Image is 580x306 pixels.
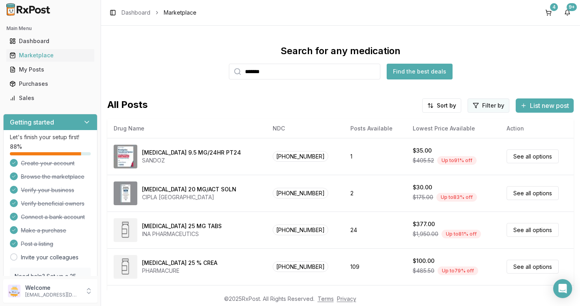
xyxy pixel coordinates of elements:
div: Purchases [9,80,91,88]
a: Terms [318,295,334,302]
div: Up to 81 % off [442,230,481,238]
img: User avatar [8,285,21,297]
div: Up to 83 % off [436,193,477,202]
p: Let's finish your setup first! [10,133,91,141]
a: Sales [6,91,94,105]
div: Marketplace [9,51,91,59]
div: [MEDICAL_DATA] 25 MG TABS [142,222,222,230]
img: Rivastigmine 9.5 MG/24HR PT24 [114,145,137,168]
button: 9+ [561,6,574,19]
span: Filter by [482,102,504,110]
a: My Posts [6,62,94,77]
button: List new post [516,98,574,113]
div: $377.00 [413,220,435,228]
p: [EMAIL_ADDRESS][DOMAIN_NAME] [25,292,80,298]
a: Purchases [6,77,94,91]
a: See all options [507,223,559,237]
button: My Posts [3,63,97,76]
span: Marketplace [164,9,196,17]
th: Lowest Price Available [406,119,500,138]
div: Up to 91 % off [437,156,477,165]
div: [MEDICAL_DATA] 20 MG/ACT SOLN [142,185,236,193]
span: [PHONE_NUMBER] [273,188,328,198]
button: Marketplace [3,49,97,62]
span: Browse the marketplace [21,173,84,181]
span: [PHONE_NUMBER] [273,261,328,272]
div: PHARMACURE [142,267,217,275]
div: Sales [9,94,91,102]
button: Filter by [468,98,509,113]
button: Sort by [422,98,461,113]
span: $175.00 [413,193,433,201]
div: Open Intercom Messenger [553,279,572,298]
span: Make a purchase [21,227,66,234]
span: All Posts [107,98,148,113]
img: RxPost Logo [3,3,54,16]
span: Verify your business [21,186,74,194]
div: [MEDICAL_DATA] 9.5 MG/24HR PT24 [142,149,241,157]
a: Privacy [337,295,356,302]
span: [PHONE_NUMBER] [273,151,328,162]
div: Dashboard [9,37,91,45]
td: 2 [344,175,406,212]
th: Action [500,119,574,138]
button: Sales [3,92,97,104]
nav: breadcrumb [122,9,196,17]
button: 4 [542,6,555,19]
div: Up to 79 % off [438,266,478,275]
img: Diclofenac Potassium 25 MG TABS [114,218,137,242]
th: Posts Available [344,119,406,138]
div: SANDOZ [142,157,241,164]
span: 88 % [10,143,22,151]
h2: Main Menu [6,25,94,32]
div: Search for any medication [281,45,400,57]
a: Marketplace [6,48,94,62]
span: Post a listing [21,240,53,248]
span: $485.50 [413,267,434,275]
a: List new post [516,102,574,110]
td: 24 [344,212,406,248]
div: CIPLA [GEOGRAPHIC_DATA] [142,193,236,201]
a: See all options [507,186,559,200]
button: Find the best deals [387,64,453,79]
span: [PHONE_NUMBER] [273,225,328,235]
div: $35.00 [413,147,432,155]
div: 9+ [567,3,577,11]
div: INA PHARMACEUTICS [142,230,222,238]
img: Methyl Salicylate 25 % CREA [114,255,137,279]
div: 4 [550,3,558,11]
th: Drug Name [107,119,266,138]
span: Verify beneficial owners [21,200,84,208]
img: SUMAtriptan 20 MG/ACT SOLN [114,181,137,205]
button: Purchases [3,77,97,90]
p: Need help? Set up a 25 minute call with our team to set up. [15,272,86,296]
div: [MEDICAL_DATA] 25 % CREA [142,259,217,267]
h3: Getting started [10,117,54,127]
a: Dashboard [122,9,150,17]
span: List new post [530,101,569,110]
span: $1,950.00 [413,230,438,238]
p: Welcome [25,284,80,292]
div: $100.00 [413,257,434,265]
a: Dashboard [6,34,94,48]
div: $30.00 [413,183,432,191]
td: 1 [344,138,406,175]
a: Invite your colleagues [21,253,79,261]
button: Dashboard [3,35,97,47]
span: Sort by [437,102,456,110]
a: See all options [507,260,559,274]
span: $405.52 [413,157,434,164]
td: 109 [344,248,406,285]
span: Create your account [21,159,75,167]
div: My Posts [9,66,91,74]
span: Connect a bank account [21,213,85,221]
a: See all options [507,149,559,163]
th: NDC [266,119,344,138]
